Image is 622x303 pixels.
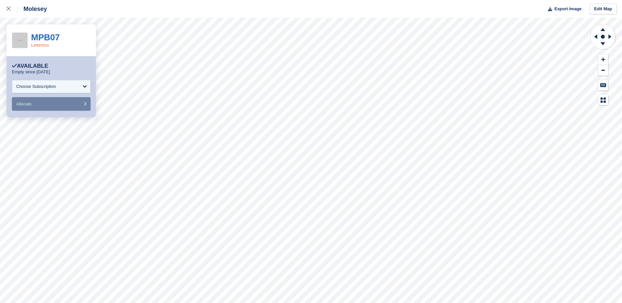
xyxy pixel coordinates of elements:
[598,80,608,91] button: Keyboard Shortcuts
[598,95,608,105] button: Map Legend
[31,43,49,48] a: Letterbox
[12,63,48,69] div: Available
[12,33,27,48] img: 256x256-placeholder-a091544baa16b46aadf0b611073c37e8ed6a367829ab441c3b0103e7cf8a5b1b.png
[12,97,91,111] button: Allocate
[590,4,617,15] a: Edit Map
[598,65,608,76] button: Zoom Out
[18,5,47,13] div: Molesey
[16,83,56,90] div: Choose Subscription
[31,32,60,42] a: MPB07
[16,101,31,106] span: Allocate
[554,6,581,12] span: Export Image
[12,69,50,75] p: Empty since [DATE]
[598,54,608,65] button: Zoom In
[544,4,582,15] button: Export Image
